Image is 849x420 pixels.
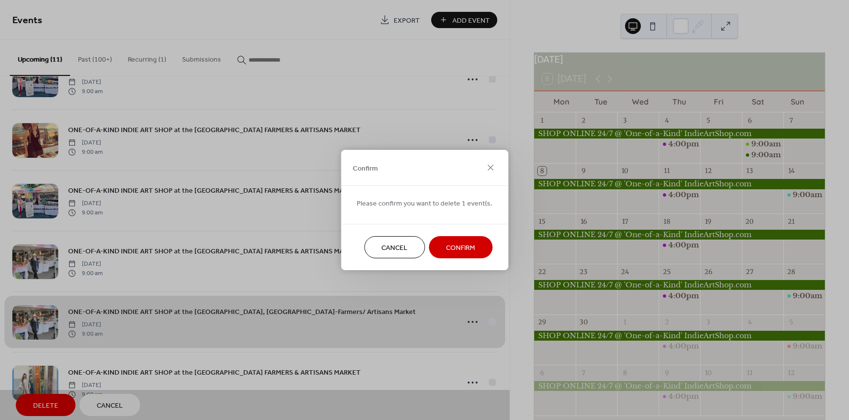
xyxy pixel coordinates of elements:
[353,163,378,174] span: Confirm
[429,236,492,258] button: Confirm
[381,243,407,253] span: Cancel
[364,236,425,258] button: Cancel
[446,243,475,253] span: Confirm
[357,199,492,209] span: Please confirm you want to delete 1 event(s.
